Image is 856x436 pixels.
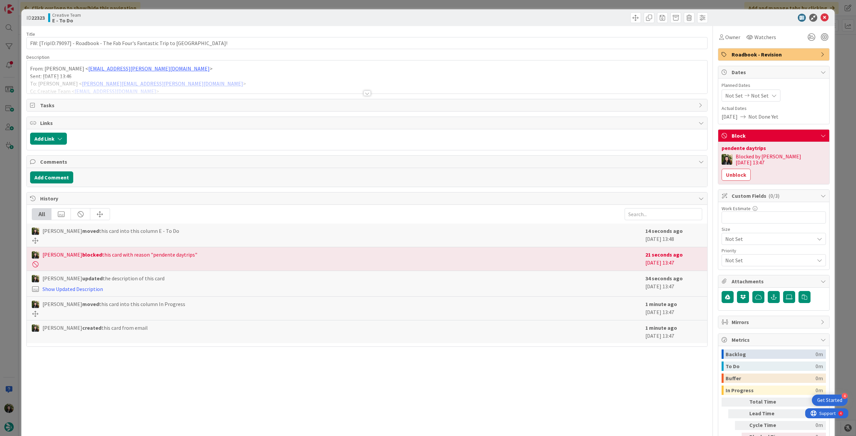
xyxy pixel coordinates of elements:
[736,153,826,165] div: Blocked by [PERSON_NAME] [DATE] 13:47
[645,251,702,267] div: [DATE] 13:47
[42,286,103,292] a: Show Updated Description
[816,386,823,395] div: 0m
[88,65,210,72] a: [EMAIL_ADDRESS][PERSON_NAME][DOMAIN_NAME]
[32,301,39,308] img: BC
[725,256,811,265] span: Not Set
[726,349,816,359] div: Backlog
[645,324,702,340] div: [DATE] 13:47
[31,14,45,21] b: 22323
[732,132,817,140] span: Block
[26,54,49,60] span: Description
[82,228,99,234] b: moved
[30,65,704,72] p: From: [PERSON_NAME] < >
[30,171,73,183] button: Add Comment
[722,227,826,232] div: Size
[732,192,817,200] span: Custom Fields
[732,277,817,285] span: Attachments
[625,208,702,220] input: Search...
[817,397,842,404] div: Get Started
[645,251,683,258] b: 21 seconds ago
[789,398,823,407] div: 0m
[32,324,39,332] img: BC
[32,208,51,220] div: All
[30,72,704,80] p: Sent: [DATE] 13:46
[725,92,743,100] span: Not Set
[725,33,740,41] span: Owner
[722,113,738,121] span: [DATE]
[645,227,702,244] div: [DATE] 13:48
[748,113,778,121] span: Not Done Yet
[842,393,848,399] div: 4
[732,50,817,58] span: Roadbook - Revision
[732,318,817,326] span: Mirrors
[42,251,197,259] span: [PERSON_NAME] this card with reason "pendente daytrips"
[40,119,695,127] span: Links
[749,409,786,418] div: Lead Time
[40,158,695,166] span: Comments
[816,374,823,383] div: 0m
[732,336,817,344] span: Metrics
[751,92,769,100] span: Not Set
[26,37,708,49] input: type card name here...
[26,31,35,37] label: Title
[645,300,702,317] div: [DATE] 13:47
[82,251,102,258] b: blocked
[35,3,36,8] div: 4
[768,192,779,199] span: ( 0/3 )
[789,409,823,418] div: 0m
[726,374,816,383] div: Buffer
[32,275,39,282] img: BC
[722,169,751,181] button: Unblock
[40,194,695,202] span: History
[726,361,816,371] div: To Do
[722,105,826,112] span: Actual Dates
[645,275,683,282] b: 34 seconds ago
[722,82,826,89] span: Planned Dates
[645,301,677,307] b: 1 minute ago
[749,421,786,430] div: Cycle Time
[42,274,165,282] span: [PERSON_NAME] the description of this card
[722,154,732,165] img: BC
[645,228,683,234] b: 14 seconds ago
[722,248,826,253] div: Priority
[754,33,776,41] span: Watchers
[82,301,99,307] b: moved
[40,101,695,109] span: Tasks
[52,18,81,23] b: E - To Do
[645,274,702,293] div: [DATE] 13:47
[749,398,786,407] div: Total Time
[30,133,67,145] button: Add Link
[722,145,826,151] div: pendente daytrips
[812,395,848,406] div: Open Get Started checklist, remaining modules: 4
[82,324,101,331] b: created
[816,349,823,359] div: 0m
[816,361,823,371] div: 0m
[789,421,823,430] div: 0m
[14,1,30,9] span: Support
[725,234,811,244] span: Not Set
[82,275,103,282] b: updated
[32,251,39,259] img: BC
[52,12,81,18] span: Creative Team
[42,300,185,308] span: [PERSON_NAME] this card into this column In Progress
[732,68,817,76] span: Dates
[722,205,751,211] label: Work Estimate
[42,324,148,332] span: [PERSON_NAME] this card from email
[645,324,677,331] b: 1 minute ago
[42,227,179,235] span: [PERSON_NAME] this card into this column E - To Do
[26,14,45,22] span: ID
[726,386,816,395] div: In Progress
[32,228,39,235] img: BC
